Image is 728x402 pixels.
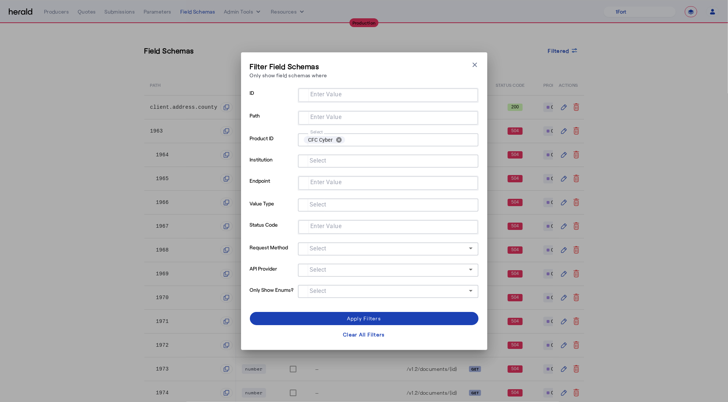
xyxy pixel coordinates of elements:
[304,135,473,145] mat-chip-grid: Selection
[310,287,326,294] mat-label: Select
[310,113,342,120] mat-label: Enter Value
[250,242,295,264] p: Request Method
[304,90,472,99] mat-chip-grid: Selection
[250,155,295,176] p: Institution
[310,157,326,164] mat-label: Select
[250,285,295,306] p: Only Show Enums?
[310,91,342,98] mat-label: Enter Value
[250,88,295,111] p: ID
[250,71,328,79] p: Only show field schemas where
[310,179,342,186] mat-label: Enter Value
[250,61,328,71] h3: Filter Field Schemas
[333,137,345,143] button: remove CFC Cyber
[250,328,478,341] button: Clear All Filters
[250,176,295,198] p: Endpoint
[310,266,326,273] mat-label: Select
[310,223,342,230] mat-label: Enter Value
[250,312,478,325] button: Apply Filters
[304,178,472,187] mat-chip-grid: Selection
[310,130,323,135] mat-label: Select
[304,222,472,231] mat-chip-grid: Selection
[308,136,333,144] span: CFC Cyber
[347,314,381,322] div: Apply Filters
[304,200,473,209] mat-chip-grid: Selection
[310,245,326,252] mat-label: Select
[250,264,295,285] p: API Provider
[250,111,295,133] p: Path
[304,156,473,165] mat-chip-grid: Selection
[250,220,295,242] p: Status Code
[310,201,326,208] mat-label: Select
[304,113,472,122] mat-chip-grid: Selection
[343,331,385,338] div: Clear All Filters
[250,133,295,155] p: Product ID
[250,198,295,220] p: Value Type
